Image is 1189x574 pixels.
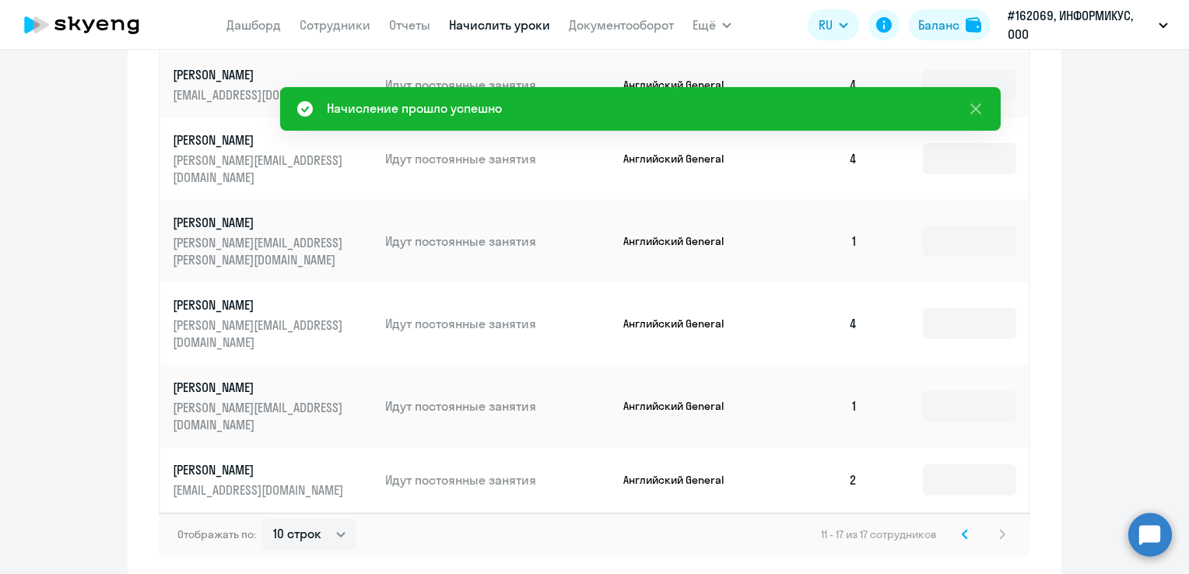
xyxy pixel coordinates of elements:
p: [PERSON_NAME][EMAIL_ADDRESS][PERSON_NAME][DOMAIN_NAME] [173,234,347,268]
p: [PERSON_NAME] [173,461,347,478]
p: Английский General [623,473,740,487]
a: Документооборот [569,17,674,33]
a: Сотрудники [300,17,370,33]
a: [PERSON_NAME][PERSON_NAME][EMAIL_ADDRESS][DOMAIN_NAME] [173,296,373,351]
p: Английский General [623,78,740,92]
p: [PERSON_NAME] [173,214,347,231]
a: [PERSON_NAME][PERSON_NAME][EMAIL_ADDRESS][DOMAIN_NAME] [173,379,373,433]
div: Баланс [918,16,959,34]
button: #162069, ИНФОРМИКУС, ООО [1000,6,1176,44]
span: Отображать по: [177,527,256,541]
a: [PERSON_NAME][EMAIL_ADDRESS][DOMAIN_NAME] [173,66,373,103]
a: [PERSON_NAME][EMAIL_ADDRESS][DOMAIN_NAME] [173,461,373,499]
button: Балансbalance [909,9,991,40]
p: Английский General [623,152,740,166]
td: 4 [761,52,870,117]
p: Идут постоянные занятия [385,150,611,167]
td: 1 [761,200,870,282]
td: 2 [761,447,870,513]
div: Начисление прошло успешно [327,99,502,117]
img: balance [966,17,981,33]
p: Английский General [623,234,740,248]
p: [PERSON_NAME] [173,66,347,83]
p: [PERSON_NAME] [173,131,347,149]
p: Английский General [623,317,740,331]
p: [PERSON_NAME] [173,296,347,313]
span: Ещё [693,16,716,34]
p: [PERSON_NAME][EMAIL_ADDRESS][DOMAIN_NAME] [173,317,347,351]
p: [PERSON_NAME][EMAIL_ADDRESS][DOMAIN_NAME] [173,399,347,433]
p: [EMAIL_ADDRESS][DOMAIN_NAME] [173,481,347,499]
p: Идут постоянные занятия [385,76,611,93]
a: Дашборд [226,17,281,33]
button: RU [808,9,859,40]
p: Английский General [623,399,740,413]
p: Идут постоянные занятия [385,471,611,488]
a: Отчеты [389,17,430,33]
td: 1 [761,365,870,447]
p: [PERSON_NAME] [173,379,347,396]
button: Ещё [693,9,731,40]
p: Идут постоянные занятия [385,397,611,415]
a: [PERSON_NAME][PERSON_NAME][EMAIL_ADDRESS][PERSON_NAME][DOMAIN_NAME] [173,214,373,268]
a: Начислить уроки [449,17,550,33]
a: [PERSON_NAME][PERSON_NAME][EMAIL_ADDRESS][DOMAIN_NAME] [173,131,373,186]
p: [PERSON_NAME][EMAIL_ADDRESS][DOMAIN_NAME] [173,152,347,186]
td: 4 [761,282,870,365]
p: Идут постоянные занятия [385,315,611,332]
span: RU [819,16,833,34]
p: #162069, ИНФОРМИКУС, ООО [1008,6,1152,44]
td: 4 [761,117,870,200]
p: Идут постоянные занятия [385,233,611,250]
span: 11 - 17 из 17 сотрудников [821,527,937,541]
p: [EMAIL_ADDRESS][DOMAIN_NAME] [173,86,347,103]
